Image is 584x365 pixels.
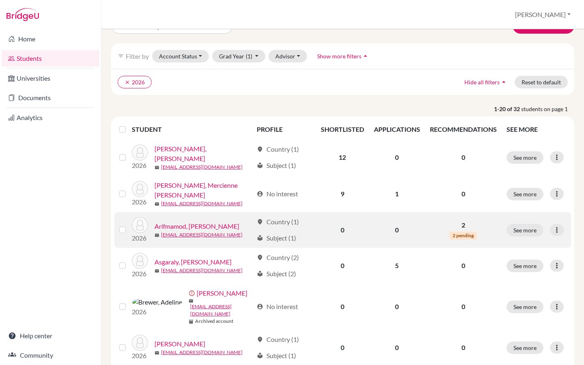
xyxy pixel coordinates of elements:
[2,90,99,106] a: Documents
[257,352,263,359] span: local_library
[197,288,247,298] a: [PERSON_NAME]
[257,189,298,199] div: No interest
[257,303,263,310] span: account_circle
[316,248,369,283] td: 0
[449,232,477,240] span: 2 pending
[257,335,299,344] div: Country (1)
[155,339,205,349] a: [PERSON_NAME]
[161,200,243,207] a: [EMAIL_ADDRESS][DOMAIN_NAME]
[155,165,159,170] span: mail
[126,52,149,60] span: Filter by
[257,146,263,152] span: location_on
[189,319,193,324] span: inventory_2
[155,180,253,200] a: [PERSON_NAME], Mercienne [PERSON_NAME]
[132,351,148,361] p: 2026
[369,212,425,248] td: 0
[257,191,263,197] span: account_circle
[132,161,148,170] p: 2026
[155,144,253,163] a: [PERSON_NAME], [PERSON_NAME]
[316,139,369,176] td: 12
[118,76,152,88] button: clear2026
[161,267,243,274] a: [EMAIL_ADDRESS][DOMAIN_NAME]
[430,302,497,311] p: 0
[155,350,159,355] span: mail
[161,163,243,171] a: [EMAIL_ADDRESS][DOMAIN_NAME]
[361,52,369,60] i: arrow_drop_up
[132,181,148,197] img: Andry Tahianjanahary, Mercienne Angela
[257,253,299,262] div: Country (2)
[457,76,515,88] button: Hide all filtersarrow_drop_up
[155,233,159,238] span: mail
[369,176,425,212] td: 1
[189,298,193,303] span: mail
[257,161,296,170] div: Subject (1)
[252,120,316,139] th: PROFILE
[464,79,500,86] span: Hide all filters
[511,7,574,22] button: [PERSON_NAME]
[2,347,99,363] a: Community
[316,120,369,139] th: SHORTLISTED
[132,144,148,161] img: Amoumoun Adam, Rekia
[132,217,148,233] img: Arifmamod, Mehdi
[310,50,376,62] button: Show more filtersarrow_drop_up
[132,307,182,317] p: 2026
[507,341,543,354] button: See more
[515,76,568,88] button: Reset to default
[268,50,307,62] button: Advisor
[502,120,571,139] th: SEE MORE
[125,79,130,85] i: clear
[152,50,209,62] button: Account Status
[132,197,148,207] p: 2026
[521,105,574,113] span: students on page 1
[369,248,425,283] td: 5
[132,335,148,351] img: Cisse, Ousmane
[2,50,99,67] a: Students
[257,144,299,154] div: Country (1)
[161,231,243,238] a: [EMAIL_ADDRESS][DOMAIN_NAME]
[189,290,197,296] span: error_outline
[430,152,497,162] p: 0
[2,31,99,47] a: Home
[246,53,252,60] span: (1)
[2,328,99,344] a: Help center
[257,254,263,261] span: location_on
[369,120,425,139] th: APPLICATIONS
[257,271,263,277] span: local_library
[2,70,99,86] a: Universities
[257,269,296,279] div: Subject (2)
[317,53,361,60] span: Show more filters
[212,50,266,62] button: Grad Year(1)
[132,120,252,139] th: STUDENT
[257,162,263,169] span: local_library
[430,189,497,199] p: 0
[257,336,263,343] span: location_on
[190,303,253,318] a: [EMAIL_ADDRESS][DOMAIN_NAME]
[257,233,296,243] div: Subject (1)
[257,351,296,361] div: Subject (1)
[132,297,182,307] img: Brewer, Adeline
[316,283,369,330] td: 0
[430,343,497,352] p: 0
[369,139,425,176] td: 0
[369,283,425,330] td: 0
[132,269,148,279] p: 2026
[494,105,521,113] strong: 1-20 of 32
[257,235,263,241] span: local_library
[132,253,148,269] img: Asgaraly, Inaya Fatema
[316,212,369,248] td: 0
[132,233,148,243] p: 2026
[118,53,124,59] i: filter_list
[507,301,543,313] button: See more
[195,318,234,325] b: Archived account
[161,349,243,356] a: [EMAIL_ADDRESS][DOMAIN_NAME]
[430,220,497,230] p: 2
[507,151,543,164] button: See more
[500,78,508,86] i: arrow_drop_up
[2,109,99,126] a: Analytics
[155,268,159,273] span: mail
[155,202,159,206] span: mail
[155,257,232,267] a: Asgaraly, [PERSON_NAME]
[257,302,298,311] div: No interest
[316,176,369,212] td: 9
[6,8,39,21] img: Bridge-U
